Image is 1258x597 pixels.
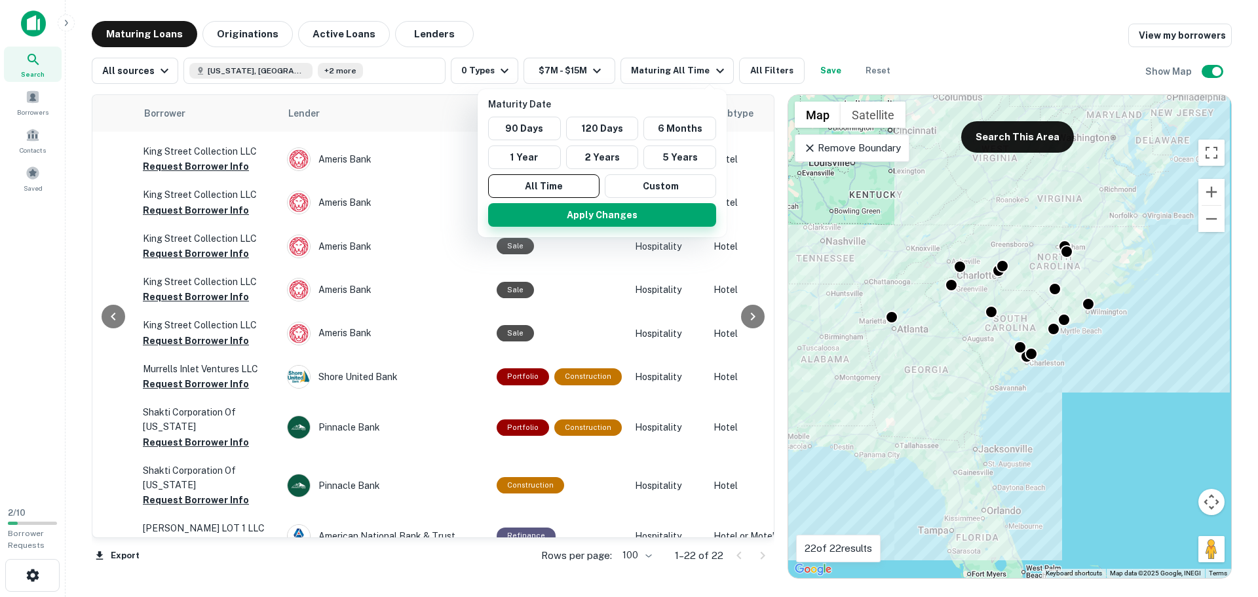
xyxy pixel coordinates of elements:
[643,145,716,169] button: 5 Years
[488,117,561,140] button: 90 Days
[566,145,639,169] button: 2 Years
[488,174,600,198] button: All Time
[1192,450,1258,513] iframe: Chat Widget
[643,117,716,140] button: 6 Months
[488,145,561,169] button: 1 Year
[605,174,716,198] button: Custom
[566,117,639,140] button: 120 Days
[488,97,721,111] p: Maturity Date
[488,203,716,227] button: Apply Changes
